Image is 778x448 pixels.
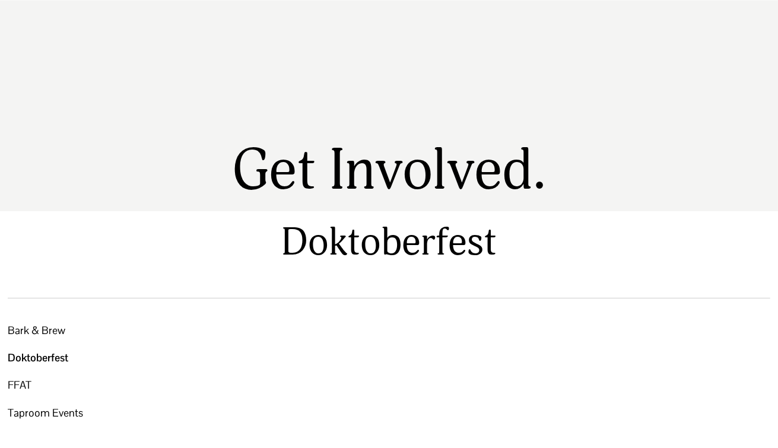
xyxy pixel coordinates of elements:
[8,371,138,399] a: FFAT
[8,399,138,427] a: Taproom Events
[8,344,138,371] a: Doktoberfest
[8,320,138,344] a: Bark & Brew
[8,219,770,298] h2: Doktoberfest
[198,139,579,203] h1: Get Involved.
